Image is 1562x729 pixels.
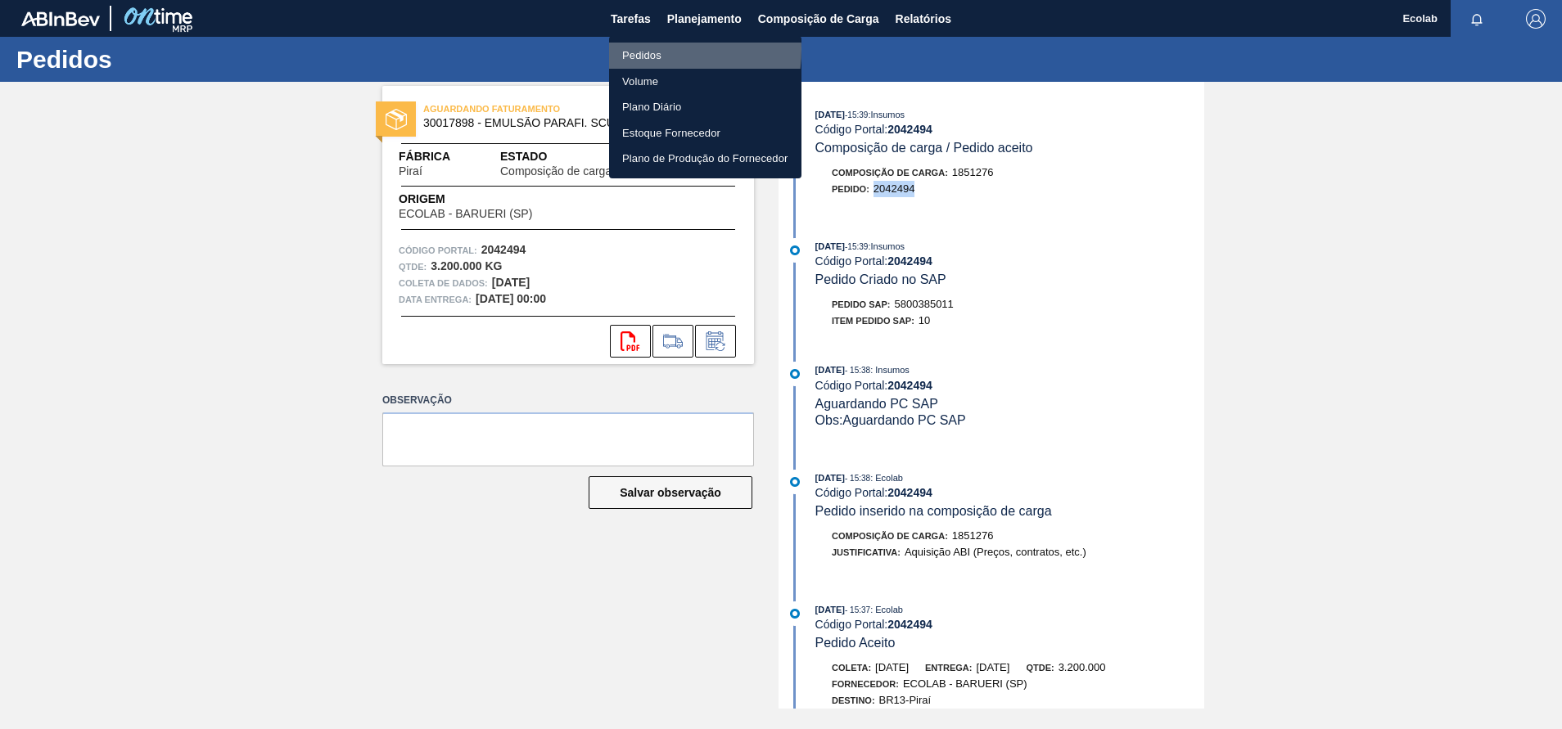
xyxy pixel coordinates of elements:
[609,43,801,69] a: Pedidos
[609,69,801,95] a: Volume
[609,146,801,172] a: Plano de Produção do Fornecedor
[609,120,801,146] a: Estoque Fornecedor
[609,94,801,120] a: Plano Diário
